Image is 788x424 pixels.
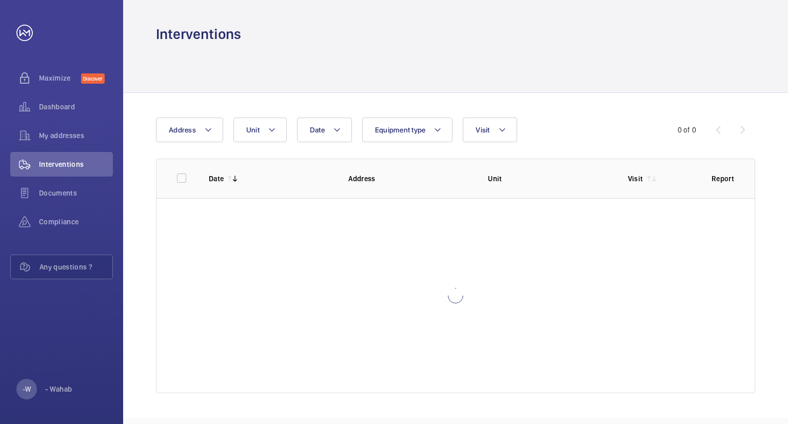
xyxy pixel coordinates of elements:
[628,174,643,184] p: Visit
[40,262,112,272] span: Any questions ?
[39,217,113,227] span: Compliance
[169,126,196,134] span: Address
[23,384,31,394] p: -W
[678,125,696,135] div: 0 of 0
[246,126,260,134] span: Unit
[348,174,471,184] p: Address
[45,384,72,394] p: - Wahab
[156,25,241,44] h1: Interventions
[156,118,223,142] button: Address
[310,126,325,134] span: Date
[209,174,224,184] p: Date
[39,102,113,112] span: Dashboard
[39,130,113,141] span: My addresses
[375,126,426,134] span: Equipment type
[297,118,352,142] button: Date
[463,118,517,142] button: Visit
[39,188,113,198] span: Documents
[362,118,453,142] button: Equipment type
[712,174,734,184] p: Report
[233,118,287,142] button: Unit
[39,73,81,83] span: Maximize
[476,126,489,134] span: Visit
[488,174,611,184] p: Unit
[81,73,105,84] span: Discover
[39,159,113,169] span: Interventions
